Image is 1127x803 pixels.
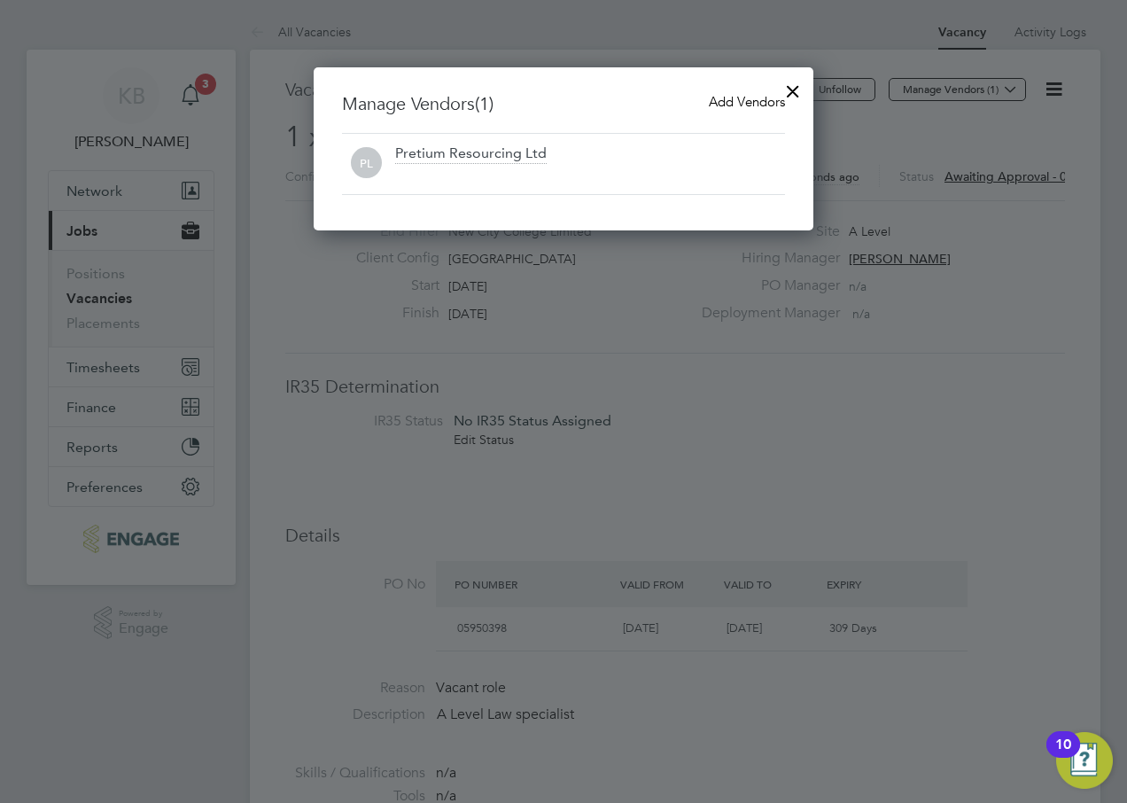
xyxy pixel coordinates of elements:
[342,92,785,115] h3: Manage Vendors
[395,144,547,164] div: Pretium Resourcing Ltd
[351,148,382,179] span: PL
[1056,732,1113,789] button: Open Resource Center, 10 new notifications
[709,93,785,110] span: Add Vendors
[475,92,494,115] span: (1)
[1055,745,1071,768] div: 10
